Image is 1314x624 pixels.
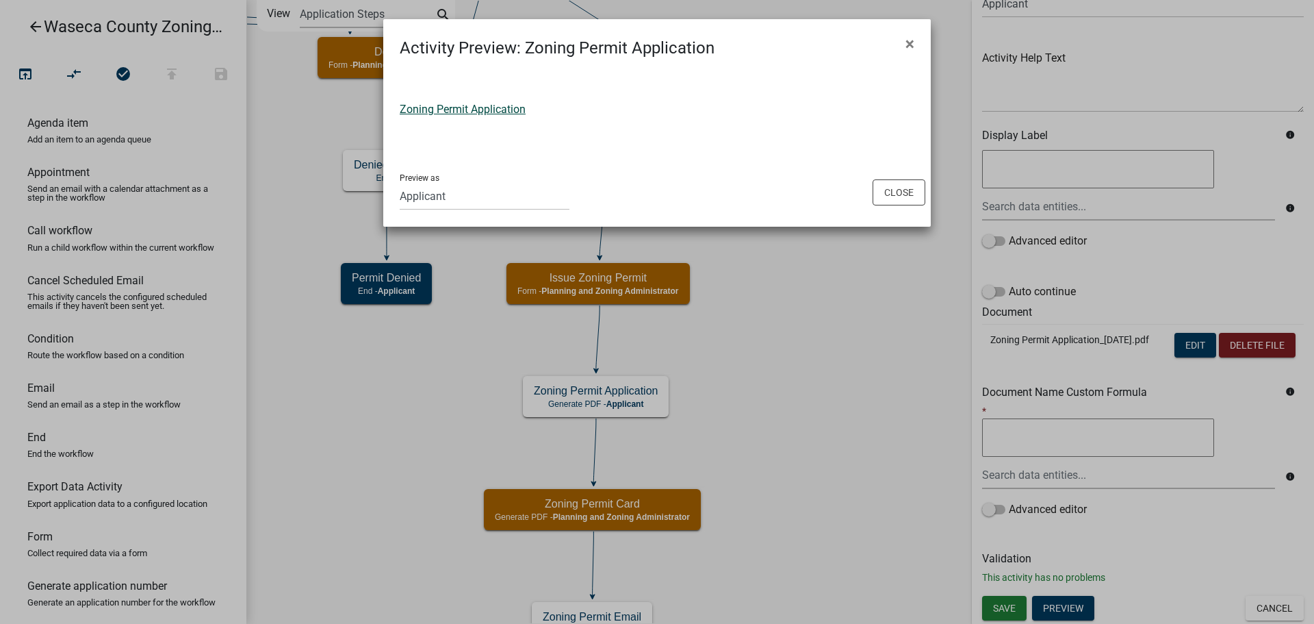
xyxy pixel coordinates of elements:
button: Close [894,25,925,63]
h4: Activity Preview [400,36,714,60]
a: Zoning Permit Application [400,103,526,116]
button: Close [873,179,925,205]
span: × [905,34,914,53]
span: : Zoning Permit Application [517,38,714,58]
